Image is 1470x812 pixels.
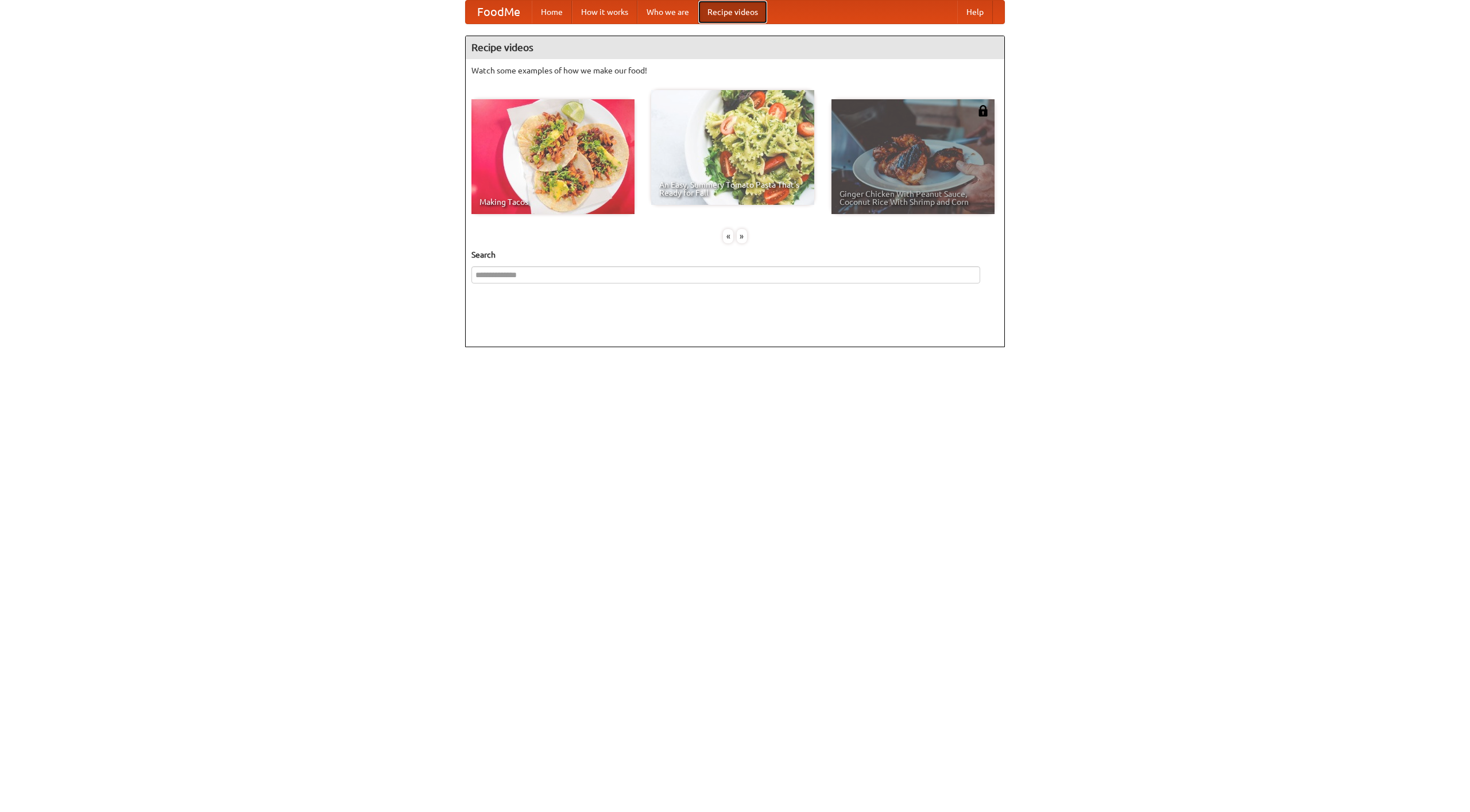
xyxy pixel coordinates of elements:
span: An Easy, Summery Tomato Pasta That's Ready for Fall [659,181,806,197]
a: Who we are [637,1,698,24]
a: Home [532,1,572,24]
a: An Easy, Summery Tomato Pasta That's Ready for Fall [651,90,814,205]
div: » [737,229,747,243]
span: Making Tacos [479,198,626,206]
a: Making Tacos [471,99,635,214]
h5: Search [471,249,999,261]
a: FoodMe [466,1,532,24]
img: 483408.png [977,105,989,116]
p: Watch some examples of how we make our food! [471,65,999,76]
div: « [723,229,733,243]
a: Recipe videos [698,1,767,24]
a: How it works [572,1,637,24]
a: Help [957,1,993,24]
h4: Recipe videos [466,36,1004,59]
